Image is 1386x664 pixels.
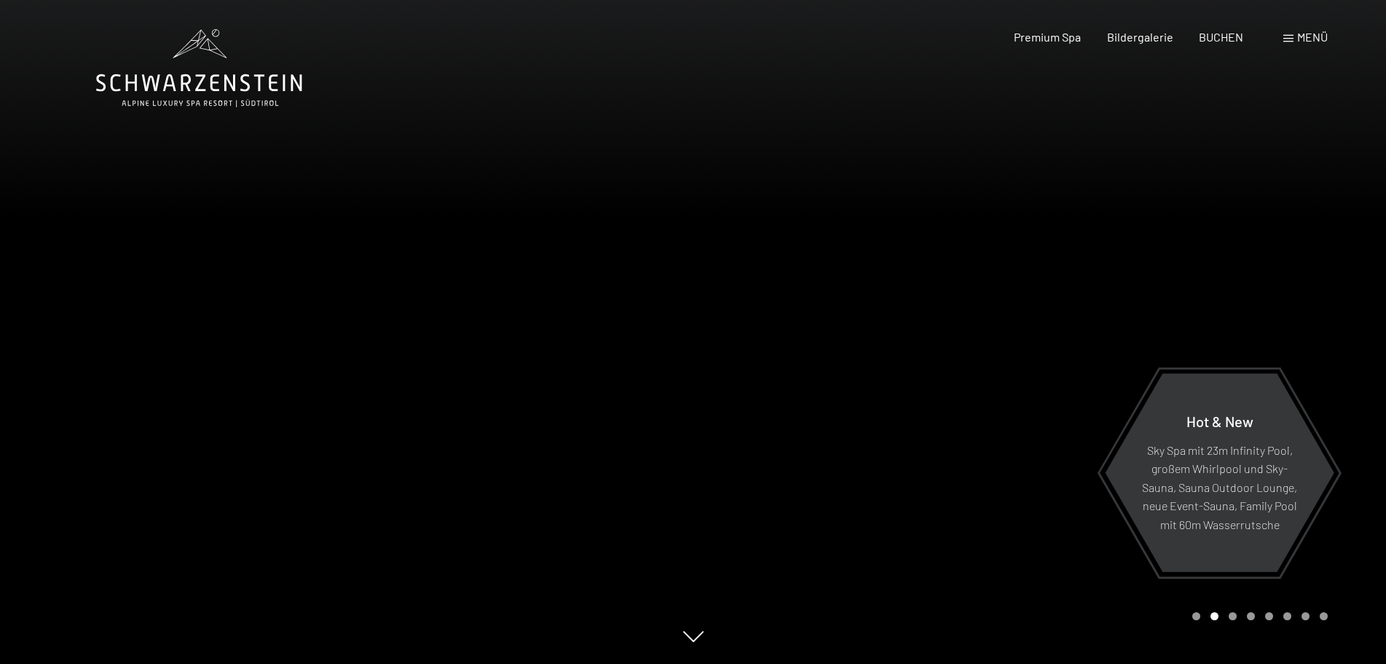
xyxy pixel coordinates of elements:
[1283,612,1291,620] div: Carousel Page 6
[1104,372,1335,573] a: Hot & New Sky Spa mit 23m Infinity Pool, großem Whirlpool und Sky-Sauna, Sauna Outdoor Lounge, ne...
[1186,412,1253,429] span: Hot & New
[1107,30,1173,44] a: Bildergalerie
[1320,612,1328,620] div: Carousel Page 8
[1302,612,1310,620] div: Carousel Page 7
[1192,612,1200,620] div: Carousel Page 1
[1229,612,1237,620] div: Carousel Page 3
[1297,30,1328,44] span: Menü
[1247,612,1255,620] div: Carousel Page 4
[1014,30,1081,44] a: Premium Spa
[1141,440,1299,534] p: Sky Spa mit 23m Infinity Pool, großem Whirlpool und Sky-Sauna, Sauna Outdoor Lounge, neue Event-S...
[1187,612,1328,620] div: Carousel Pagination
[1265,612,1273,620] div: Carousel Page 5
[1210,612,1218,620] div: Carousel Page 2 (Current Slide)
[1199,30,1243,44] a: BUCHEN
